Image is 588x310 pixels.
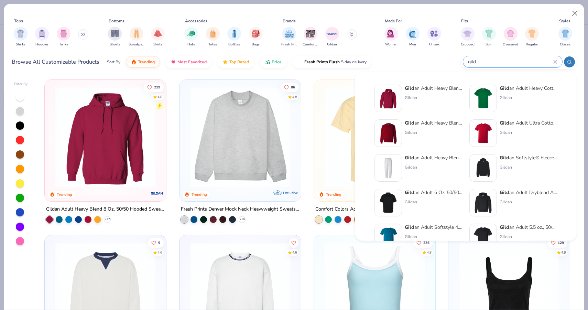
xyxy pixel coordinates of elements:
span: 5 day delivery [341,58,367,66]
div: Gildan [500,95,557,101]
div: an Adult 5.5 oz., 50/50 Pocket T-Shirt [500,224,557,231]
img: Fresh Prints Image [284,29,294,39]
img: trending.gif [131,59,137,65]
div: 4.8 [157,94,162,99]
img: Classic Image [562,30,569,38]
span: Gildan [327,42,337,47]
div: an Adult Heavy Blend 8 Oz. 50/50 Hooded Sweatshirt [405,85,462,92]
span: Totes [208,42,217,47]
button: Close [568,7,581,20]
div: filter for Shorts [108,27,122,47]
span: Unisex [429,42,439,47]
img: Hats Image [187,30,195,38]
div: Gildan [405,164,462,170]
div: Fresh Prints Denver Mock Neck Heavyweight Sweatshirt [181,205,300,214]
span: Sweatpants [129,42,144,47]
div: filter for Sweatpants [129,27,144,47]
strong: Gild [500,85,509,92]
img: Hoodies Image [38,30,46,38]
button: Like [288,238,298,248]
strong: Gild [500,154,509,161]
div: Gildan [500,129,557,136]
img: flash.gif [297,59,303,65]
span: Tanks [59,42,68,47]
span: Slim [486,42,492,47]
div: Tops [14,18,23,24]
div: filter for Fresh Prints [281,27,297,47]
span: + 10 [239,217,244,222]
span: 236 [423,241,429,245]
button: Trending [126,56,160,68]
div: Fits [461,18,468,24]
div: filter for Unisex [427,27,441,47]
img: Men Image [409,30,416,38]
button: Like [144,82,164,92]
button: filter button [525,27,539,47]
div: Sort By [107,59,120,65]
button: filter button [427,27,441,47]
button: filter button [303,27,318,47]
span: Price [272,59,282,65]
button: Like [280,82,298,92]
span: Exclusive [283,191,298,195]
span: Regular [526,42,538,47]
img: c7b025ed-4e20-46ac-9c52-55bc1f9f47df [378,122,399,144]
img: Sweatpants Image [133,30,140,38]
button: filter button [249,27,263,47]
div: an Adult Dryblend Adult 9 Oz. 50/50 Hood [500,189,557,196]
div: filter for Hats [184,27,198,47]
button: Fresh Prints Flash5 day delivery [292,56,372,68]
div: filter for Slim [482,27,496,47]
span: Cropped [461,42,475,47]
div: 4.9 [561,250,566,255]
span: Hats [187,42,195,47]
button: Like [413,238,433,248]
img: 3c1a081b-6ca8-4a00-a3b6-7ee979c43c2b [472,122,494,144]
span: + 37 [105,217,110,222]
div: filter for Bottles [227,27,241,47]
span: Comfort Colors [303,42,318,47]
strong: Gild [405,154,414,161]
span: Skirts [153,42,162,47]
span: Bottles [228,42,240,47]
div: Made For [385,18,402,24]
button: filter button [14,27,28,47]
div: Gildan [405,199,462,205]
button: Most Favorited [165,56,212,68]
div: filter for Classic [558,27,572,47]
img: Slim Image [485,30,493,38]
div: filter for Tanks [57,27,70,47]
img: 1a07cc18-aee9-48c0-bcfb-936d85bd356b [472,157,494,179]
span: Oversized [503,42,518,47]
button: filter button [281,27,297,47]
span: 86 [291,85,295,89]
div: Gildan [405,129,462,136]
div: filter for Regular [525,27,539,47]
div: filter for Cropped [461,27,475,47]
img: Bottles Image [230,30,238,38]
span: Shorts [110,42,120,47]
div: filter for Gildan [325,27,339,47]
button: filter button [129,27,144,47]
strong: Gild [405,189,414,196]
span: Shirts [16,42,25,47]
button: filter button [108,27,122,47]
img: 029b8af0-80e6-406f-9fdc-fdf898547912 [321,87,428,188]
div: Filter By [14,82,28,87]
div: Gildan [405,95,462,101]
button: filter button [482,27,496,47]
img: Women Image [387,30,395,38]
img: 01756b78-01f6-4cc6-8d8a-3c30c1a0c8ac [378,88,399,109]
div: filter for Skirts [151,27,165,47]
span: Trending [138,59,155,65]
img: Oversized Image [507,30,514,38]
button: filter button [461,27,475,47]
span: Hoodies [35,42,48,47]
div: filter for Bags [249,27,263,47]
span: Bags [252,42,260,47]
button: filter button [35,27,49,47]
div: filter for Men [406,27,420,47]
img: 6e5b4623-b2d7-47aa-a31d-c127d7126a18 [378,227,399,248]
span: Women [385,42,398,47]
div: Browse All Customizable Products [12,58,99,66]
